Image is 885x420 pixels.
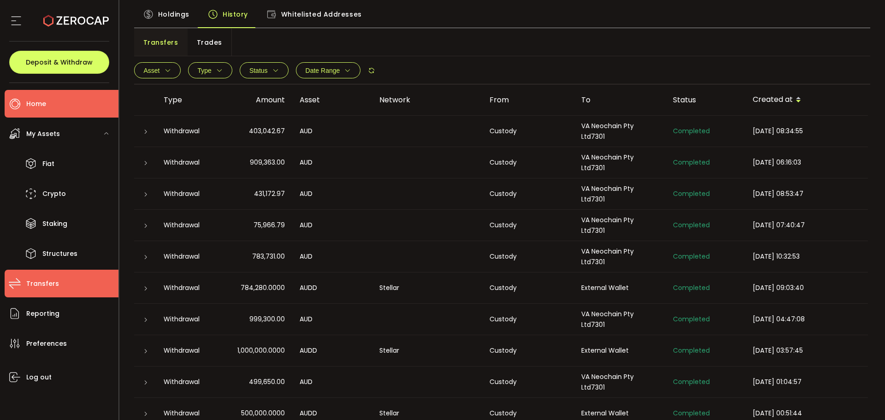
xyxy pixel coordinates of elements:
div: Asset [292,95,372,105]
div: VA Neochain Pty Ltd7301 [574,183,666,205]
div: Custody [482,408,574,419]
button: Asset [134,62,181,78]
span: Transfers [143,33,178,52]
span: [DATE] 01:04:57 [753,377,802,386]
span: [DATE] 07:40:47 [753,220,805,230]
div: Withdrawal [156,408,219,419]
span: [DATE] 10:32:53 [753,252,800,261]
div: Custody [482,377,574,387]
span: Completed [673,283,710,292]
span: Completed [673,377,710,386]
div: VA Neochain Pty Ltd7301 [574,215,666,236]
span: Completed [673,346,710,355]
div: Stellar [372,283,482,293]
div: Custody [482,314,574,325]
div: Withdrawal [156,126,219,136]
span: Staking [42,217,67,231]
div: Withdrawal [156,314,219,325]
span: Preferences [26,337,67,350]
div: VA Neochain Pty Ltd7301 [574,152,666,173]
button: Status [240,62,289,78]
span: Completed [673,220,710,230]
span: Whitelisted Addresses [281,5,362,24]
div: VA Neochain Pty Ltd7301 [574,246,666,267]
div: Custody [482,157,574,168]
div: AUD [292,189,372,199]
span: [DATE] 03:57:45 [753,346,803,355]
div: To [574,95,666,105]
div: Withdrawal [156,283,219,293]
span: 1,000,000.0000 [237,345,285,356]
div: External Wallet [574,345,666,356]
span: 500,000.0000 [241,408,285,419]
span: 75,966.79 [254,220,285,231]
span: History [223,5,248,24]
div: Stellar [372,345,482,356]
span: Crypto [42,187,66,201]
div: Withdrawal [156,377,219,387]
div: VA Neochain Pty Ltd7301 [574,121,666,142]
div: AUD [292,377,372,387]
div: Network [372,95,482,105]
div: Amount [219,95,292,105]
div: VA Neochain Pty Ltd7301 [574,309,666,330]
span: 499,650.00 [249,377,285,387]
span: Transfers [26,277,59,290]
div: Custody [482,220,574,231]
span: Holdings [158,5,189,24]
span: Asset [144,67,160,74]
span: [DATE] 06:16:03 [753,158,801,167]
div: Custody [482,345,574,356]
span: 909,363.00 [250,157,285,168]
span: Deposit & Withdraw [26,59,93,65]
span: Fiat [42,157,54,171]
span: Completed [673,189,710,198]
button: Deposit & Withdraw [9,51,109,74]
div: Status [666,95,745,105]
div: Custody [482,283,574,293]
button: Type [188,62,232,78]
div: Custody [482,126,574,136]
span: [DATE] 04:47:08 [753,314,805,324]
div: Custody [482,189,574,199]
span: Completed [673,126,710,136]
div: Type [156,95,219,105]
div: Created at [745,92,868,108]
span: 999,300.00 [249,314,285,325]
span: Completed [673,252,710,261]
div: AUD [292,157,372,168]
div: AUD [292,251,372,262]
span: Home [26,97,46,111]
span: 783,731.00 [252,251,285,262]
div: Withdrawal [156,345,219,356]
span: Structures [42,247,77,260]
div: External Wallet [574,283,666,293]
button: Date Range [296,62,361,78]
span: Completed [673,314,710,324]
span: Trades [197,33,222,52]
span: Completed [673,158,710,167]
span: [DATE] 08:53:47 [753,189,803,198]
span: 784,280.0000 [241,283,285,293]
span: My Assets [26,127,60,141]
span: 431,172.97 [254,189,285,199]
span: Log out [26,371,52,384]
span: [DATE] 08:34:55 [753,126,803,136]
div: Withdrawal [156,189,219,199]
div: AUD [292,314,372,325]
div: Withdrawal [156,220,219,231]
div: AUD [292,220,372,231]
div: Withdrawal [156,251,219,262]
div: Custody [482,251,574,262]
div: AUDD [292,283,372,293]
div: Stellar [372,408,482,419]
div: From [482,95,574,105]
span: [DATE] 00:51:44 [753,408,802,418]
span: Reporting [26,307,59,320]
div: AUDD [292,408,372,419]
span: 403,042.67 [249,126,285,136]
span: Completed [673,408,710,418]
iframe: Chat Widget [839,376,885,420]
span: Status [249,67,268,74]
